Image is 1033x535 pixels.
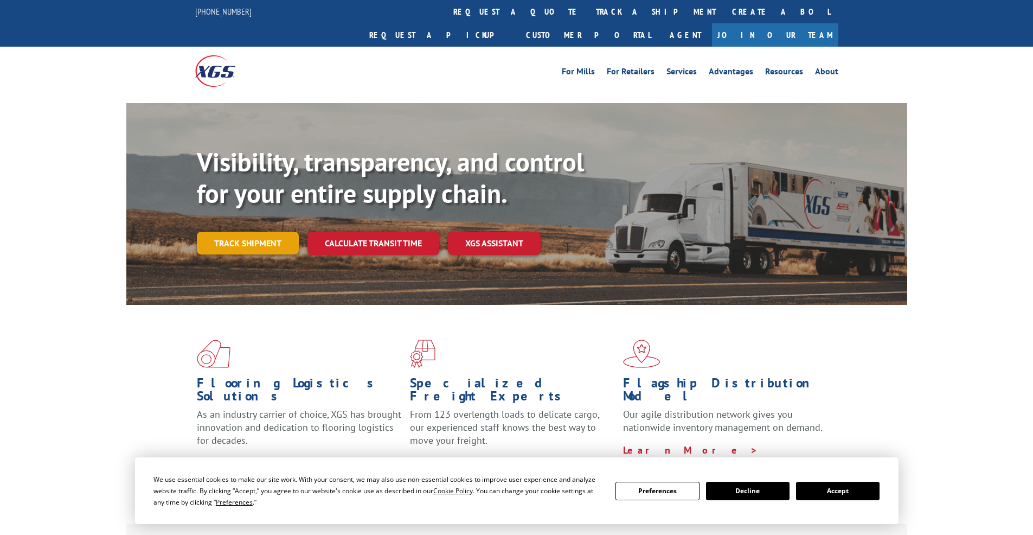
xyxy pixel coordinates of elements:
[410,340,435,368] img: xgs-icon-focused-on-flooring-red
[623,408,823,434] span: Our agile distribution network gives you nationwide inventory management on demand.
[216,498,253,507] span: Preferences
[135,457,899,524] div: Cookie Consent Prompt
[765,67,803,79] a: Resources
[410,377,615,408] h1: Specialized Freight Experts
[197,232,299,254] a: Track shipment
[197,377,402,408] h1: Flooring Logistics Solutions
[623,340,660,368] img: xgs-icon-flagship-distribution-model-red
[607,67,655,79] a: For Retailers
[796,482,880,500] button: Accept
[659,23,712,47] a: Agent
[361,23,518,47] a: Request a pickup
[615,482,699,500] button: Preferences
[712,23,838,47] a: Join Our Team
[307,232,439,255] a: Calculate transit time
[433,486,473,495] span: Cookie Policy
[815,67,838,79] a: About
[197,408,401,447] span: As an industry carrier of choice, XGS has brought innovation and dedication to flooring logistics...
[706,482,790,500] button: Decline
[410,457,545,469] a: Learn More >
[518,23,659,47] a: Customer Portal
[562,67,595,79] a: For Mills
[195,6,252,17] a: [PHONE_NUMBER]
[623,377,828,408] h1: Flagship Distribution Model
[197,340,230,368] img: xgs-icon-total-supply-chain-intelligence-red
[197,145,584,210] b: Visibility, transparency, and control for your entire supply chain.
[623,444,758,456] a: Learn More >
[709,67,753,79] a: Advantages
[410,408,615,456] p: From 123 overlength loads to delicate cargo, our experienced staff knows the best way to move you...
[197,457,332,469] a: Learn More >
[153,474,602,508] div: We use essential cookies to make our site work. With your consent, we may also use non-essential ...
[666,67,697,79] a: Services
[448,232,541,255] a: XGS ASSISTANT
